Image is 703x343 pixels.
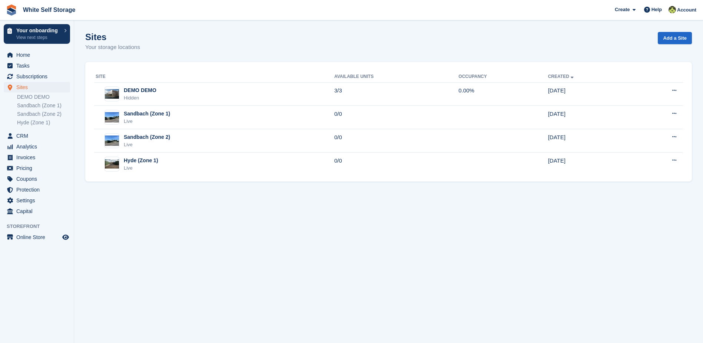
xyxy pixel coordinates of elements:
td: 0/0 [334,106,458,129]
a: Your onboarding View next steps [4,24,70,44]
p: View next steps [16,34,60,41]
h1: Sites [85,32,140,42]
div: DEMO DEMO [124,86,156,94]
th: Occupancy [458,71,548,83]
span: Coupons [16,174,61,184]
a: menu [4,206,70,216]
a: Created [548,74,575,79]
a: Add a Site [658,32,692,44]
div: Sandbach (Zone 1) [124,110,170,118]
span: Settings [16,195,61,206]
span: Home [16,50,61,60]
span: Capital [16,206,61,216]
span: Invoices [16,152,61,163]
div: Hyde (Zone 1) [124,157,158,164]
td: [DATE] [548,153,634,176]
span: CRM [16,131,61,141]
img: Jay White [669,6,676,13]
div: Live [124,118,170,125]
span: Help [651,6,662,13]
span: Create [615,6,630,13]
span: Tasks [16,61,61,71]
img: Image of DEMO DEMO site [105,89,119,99]
th: Site [94,71,334,83]
img: Image of Sandbach (Zone 2) site [105,135,119,146]
a: menu [4,152,70,163]
a: menu [4,61,70,71]
p: Your storage locations [85,43,140,52]
a: Preview store [61,233,70,242]
a: menu [4,71,70,82]
a: menu [4,82,70,92]
span: Protection [16,184,61,195]
a: menu [4,184,70,195]
div: Live [124,164,158,172]
span: Account [677,6,696,14]
a: Sandbach (Zone 1) [17,102,70,109]
span: Storefront [7,223,74,230]
a: Hyde (Zone 1) [17,119,70,126]
th: Available Units [334,71,458,83]
a: DEMO DEMO [17,94,70,101]
a: menu [4,131,70,141]
span: Sites [16,82,61,92]
img: Image of Sandbach (Zone 1) site [105,112,119,123]
span: Analytics [16,141,61,152]
span: Online Store [16,232,61,242]
a: menu [4,141,70,152]
a: menu [4,195,70,206]
td: [DATE] [548,106,634,129]
td: [DATE] [548,82,634,106]
span: Subscriptions [16,71,61,82]
p: Your onboarding [16,28,60,33]
div: Sandbach (Zone 2) [124,133,170,141]
div: Live [124,141,170,148]
td: 0/0 [334,153,458,176]
a: White Self Storage [20,4,78,16]
a: menu [4,232,70,242]
td: [DATE] [548,129,634,153]
td: 0/0 [334,129,458,153]
td: 0.00% [458,82,548,106]
a: Sandbach (Zone 2) [17,111,70,118]
a: menu [4,174,70,184]
a: menu [4,50,70,60]
img: Image of Hyde (Zone 1) site [105,159,119,169]
img: stora-icon-8386f47178a22dfd0bd8f6a31ec36ba5ce8667c1dd55bd0f319d3a0aa187defe.svg [6,4,17,16]
td: 3/3 [334,82,458,106]
div: Hidden [124,94,156,102]
span: Pricing [16,163,61,173]
a: menu [4,163,70,173]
